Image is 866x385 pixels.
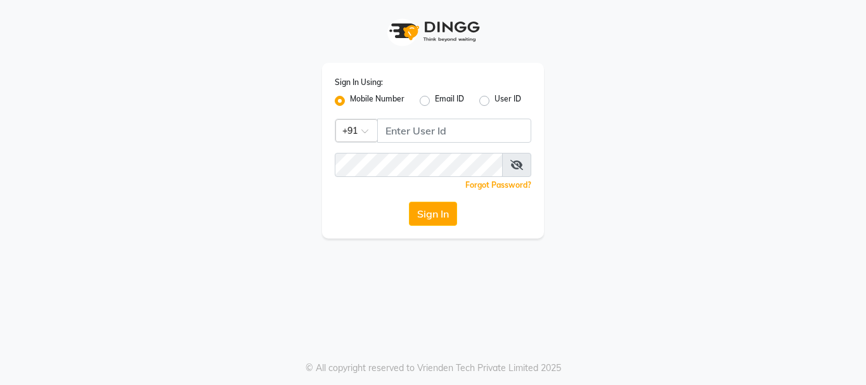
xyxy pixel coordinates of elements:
[465,180,531,190] a: Forgot Password?
[335,77,383,88] label: Sign In Using:
[335,153,503,177] input: Username
[494,93,521,108] label: User ID
[435,93,464,108] label: Email ID
[409,202,457,226] button: Sign In
[382,13,484,50] img: logo1.svg
[377,119,531,143] input: Username
[350,93,404,108] label: Mobile Number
